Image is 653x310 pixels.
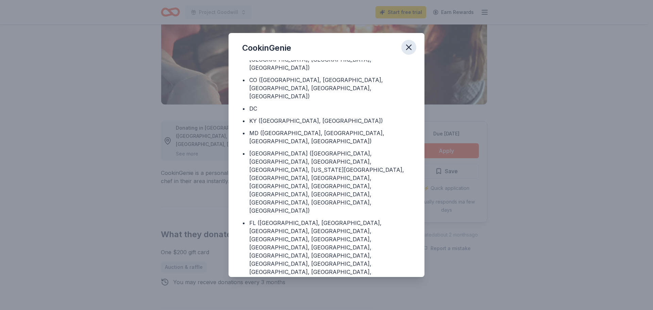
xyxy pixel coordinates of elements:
[249,117,383,125] div: KY ([GEOGRAPHIC_DATA], [GEOGRAPHIC_DATA])
[249,129,411,145] div: MD ([GEOGRAPHIC_DATA], [GEOGRAPHIC_DATA], [GEOGRAPHIC_DATA], [GEOGRAPHIC_DATA])
[242,104,245,113] div: •
[249,104,257,113] div: DC
[242,117,245,125] div: •
[249,76,411,100] div: CO ([GEOGRAPHIC_DATA], [GEOGRAPHIC_DATA], [GEOGRAPHIC_DATA], [GEOGRAPHIC_DATA], [GEOGRAPHIC_DATA])
[249,149,411,215] div: [GEOGRAPHIC_DATA] ([GEOGRAPHIC_DATA], [GEOGRAPHIC_DATA], [GEOGRAPHIC_DATA], [GEOGRAPHIC_DATA], [U...
[242,149,245,158] div: •
[242,129,245,137] div: •
[242,43,291,53] div: CookinGenie
[242,219,245,227] div: •
[242,76,245,84] div: •
[249,219,411,284] div: FL ([GEOGRAPHIC_DATA], [GEOGRAPHIC_DATA], [GEOGRAPHIC_DATA], [GEOGRAPHIC_DATA], [GEOGRAPHIC_DATA]...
